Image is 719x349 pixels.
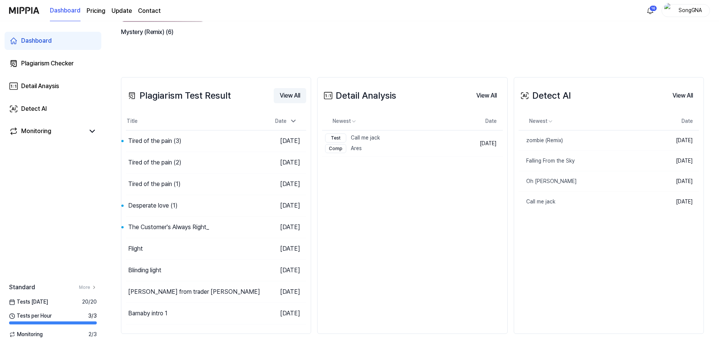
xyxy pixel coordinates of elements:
a: Dashboard [5,32,101,50]
span: Monitoring [9,330,43,338]
img: 알림 [646,6,655,15]
th: Date [466,112,502,130]
div: Test [325,133,346,143]
div: Dashboard [21,36,52,45]
button: View All [666,88,699,103]
span: 20 / 20 [82,298,97,306]
span: Tests per Hour [9,312,52,320]
a: TestCall me jackCompAres [322,130,466,156]
div: Monitoring [21,127,51,136]
td: [DATE] [655,130,699,151]
div: Desperate love (1) [128,201,178,210]
div: [PERSON_NAME] from trader [PERSON_NAME] [128,287,260,296]
button: View All [274,88,306,103]
a: Call me jack [519,192,655,212]
div: Call me jack [519,198,555,206]
a: More [79,284,97,291]
img: profile [664,3,673,18]
span: Tests [DATE] [9,298,48,306]
div: Detail Analysis [322,89,396,102]
div: Call me jack [325,133,380,143]
div: Tired of the pain (2) [128,158,181,167]
td: [DATE] [261,130,306,152]
div: Tired of the pain (3) [128,136,181,146]
button: profileSongGNA [662,4,710,17]
th: Date [655,112,699,130]
td: [DATE] [261,238,306,260]
div: Plagiarism Checker [21,59,74,68]
div: Ares [325,144,380,153]
span: 3 / 3 [88,312,97,320]
div: Flight [128,244,143,253]
td: [DATE] [261,152,306,174]
a: zombie (Remix) [519,130,655,150]
td: [DATE] [655,151,699,171]
a: Update [112,6,132,16]
div: Tired of the pain (1) [128,180,181,189]
a: Detail Anaysis [5,77,101,95]
div: Detail Anaysis [21,82,59,91]
a: Falling From the Sky [519,151,655,171]
div: Falling From the Sky [519,157,575,165]
td: [DATE] [655,192,699,212]
a: Contact [138,6,161,16]
button: View All [470,88,503,103]
td: [DATE] [261,281,306,303]
td: [DATE] [261,174,306,195]
div: Date [272,115,300,127]
td: [DATE] [261,260,306,281]
th: Title [126,112,261,130]
div: The Customer's Always Right_ [128,223,209,232]
div: zombie (Remix) [519,136,563,144]
div: Plagiarism Test Result [126,89,231,102]
td: [DATE] [261,217,306,238]
td: [DATE] [655,171,699,192]
div: Detect AI [519,89,571,102]
a: Detect AI [5,100,101,118]
a: Monitoring [9,127,85,136]
a: Plagiarism Checker [5,54,101,73]
div: Comp [325,144,346,153]
button: Pricing [87,6,105,16]
div: Mystery (Remix) (6) [121,27,206,47]
div: Oh [PERSON_NAME] [519,177,577,185]
div: Barnaby intro 1 [128,309,167,318]
button: 알림16 [644,5,656,17]
div: Blinding light [128,266,161,275]
span: Standard [9,283,35,292]
a: Dashboard [50,0,81,21]
div: SongGNA [676,6,705,14]
td: [DATE] [261,195,306,217]
td: [DATE] [466,130,502,157]
td: [DATE] [261,303,306,324]
a: Oh [PERSON_NAME] [519,171,655,191]
span: 2 / 3 [88,330,97,338]
div: Detect AI [21,104,47,113]
div: 16 [649,5,657,11]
